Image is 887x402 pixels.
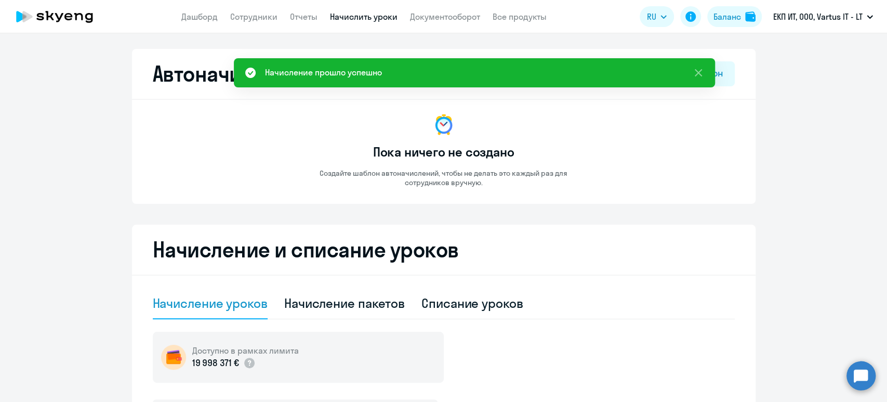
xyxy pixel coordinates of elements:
[373,144,514,160] h3: Пока ничего не создано
[713,10,741,23] div: Баланс
[493,11,547,22] a: Все продукты
[153,237,735,262] h2: Начисление и списание уроков
[153,295,268,312] div: Начисление уроков
[773,10,863,23] p: ЕКП ИТ, ООО, Vartus IT - LT
[192,345,299,356] h5: Доступно в рамках лимита
[153,61,312,86] h2: Автоначисления
[181,11,218,22] a: Дашборд
[290,11,317,22] a: Отчеты
[161,345,186,370] img: wallet-circle.png
[421,295,523,312] div: Списание уроков
[745,11,756,22] img: balance
[640,6,674,27] button: RU
[647,10,656,23] span: RU
[284,295,405,312] div: Начисление пакетов
[230,11,277,22] a: Сотрудники
[192,356,239,370] p: 19 998 371 €
[265,66,382,79] div: Начисление прошло успешно
[410,11,480,22] a: Документооборот
[431,112,456,137] img: no-data
[298,168,589,187] p: Создайте шаблон автоначислений, чтобы не делать это каждый раз для сотрудников вручную.
[707,6,762,27] button: Балансbalance
[768,4,878,29] button: ЕКП ИТ, ООО, Vartus IT - LT
[330,11,398,22] a: Начислить уроки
